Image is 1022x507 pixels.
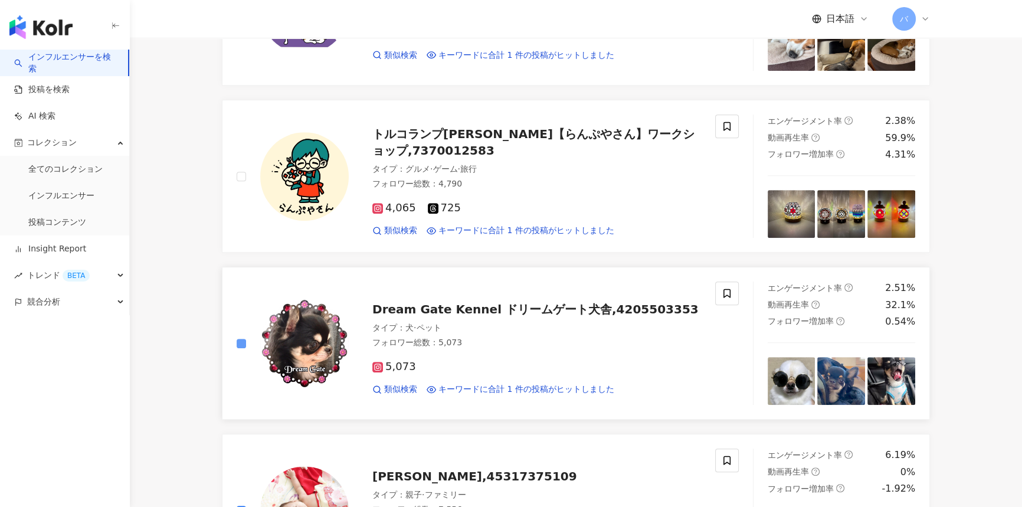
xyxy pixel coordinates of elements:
span: 動画再生率 [768,133,809,142]
span: ファミリー [424,490,466,499]
span: · [457,164,460,174]
a: 投稿を検索 [14,84,70,96]
div: 59.9% [885,132,915,145]
a: KOL AvatarDream Gate Kennel ドリームゲート犬舎,4205503353タイプ：犬·ペットフォロワー総数：5,0735,073類似検索キーワードに合計 1 件の投稿が... [222,267,930,420]
span: question-circle [836,317,844,325]
a: インフルエンサー [28,190,94,202]
img: post-image [867,357,915,405]
div: タイプ ： [372,163,701,175]
span: [PERSON_NAME],45317375109 [372,469,577,483]
span: 4,065 [372,202,416,214]
span: ペット [416,323,441,332]
div: 0% [900,466,915,479]
div: -1.92% [882,482,915,495]
img: post-image [768,357,815,405]
span: グルメ [405,164,430,174]
a: AI 検索 [14,110,55,122]
span: 類似検索 [384,225,417,237]
span: 動画再生率 [768,300,809,309]
img: post-image [817,190,865,238]
span: question-circle [844,283,853,292]
span: · [422,490,424,499]
span: エンゲージメント率 [768,283,842,293]
span: question-circle [811,133,820,142]
img: KOL Avatar [260,299,349,388]
span: question-circle [844,116,853,125]
span: 日本語 [826,12,854,25]
div: フォロワー総数 ： 5,073 [372,337,701,349]
span: トレンド [27,262,90,289]
img: post-image [867,23,915,71]
span: キーワードに合計 1 件の投稿がヒットしました [438,50,614,61]
div: BETA [63,270,90,282]
span: · [430,164,433,174]
div: 6.19% [885,449,915,462]
span: question-circle [811,300,820,309]
a: 全てのコレクション [28,163,103,175]
span: エンゲージメント率 [768,116,842,126]
img: post-image [817,357,865,405]
div: タイプ ： [372,322,701,334]
a: searchインフルエンサーを検索 [14,51,119,74]
div: 32.1% [885,299,915,312]
span: コレクション [27,129,77,156]
span: question-circle [836,150,844,158]
div: 0.54% [885,315,915,328]
img: post-image [768,23,815,71]
span: キーワードに合計 1 件の投稿がヒットしました [438,225,614,237]
span: 競合分析 [27,289,60,315]
span: 類似検索 [384,50,417,61]
a: キーワードに合計 1 件の投稿がヒットしました [427,50,614,61]
img: post-image [867,190,915,238]
img: logo [9,15,73,39]
span: 5,073 [372,361,416,373]
div: タイプ ： [372,489,701,501]
span: 725 [428,202,461,214]
span: キーワードに合計 1 件の投稿がヒットしました [438,384,614,395]
img: KOL Avatar [260,132,349,221]
span: トルコランプ[PERSON_NAME]【らんぷやさん】ワークショップ,7370012583 [372,127,695,158]
div: フォロワー総数 ： 4,790 [372,178,701,190]
span: question-circle [836,484,844,492]
span: フォロワー増加率 [768,316,834,326]
span: ゲーム [433,164,457,174]
span: エンゲージメント率 [768,450,842,460]
span: 旅行 [460,164,477,174]
span: question-circle [811,467,820,476]
a: キーワードに合計 1 件の投稿がヒットしました [427,225,614,237]
span: 動画再生率 [768,467,809,476]
img: post-image [768,190,815,238]
span: 親子 [405,490,422,499]
span: question-circle [844,450,853,459]
span: · [414,323,416,332]
div: 2.38% [885,115,915,127]
a: 投稿コンテンツ [28,217,86,228]
span: 類似検索 [384,384,417,395]
img: post-image [817,23,865,71]
div: 2.51% [885,282,915,295]
a: KOL Avatarトルコランプ[PERSON_NAME]【らんぷやさん】ワークショップ,7370012583タイプ：グルメ·ゲーム·旅行フォロワー総数：4,7904,065725類似検索キ... [222,100,930,253]
a: キーワードに合計 1 件の投稿がヒットしました [427,384,614,395]
span: バ [900,12,908,25]
span: フォロワー増加率 [768,484,834,493]
span: Dream Gate Kennel ドリームゲート犬舎,4205503353 [372,302,699,316]
a: 類似検索 [372,50,417,61]
span: フォロワー増加率 [768,149,834,159]
a: Insight Report [14,243,86,255]
a: 類似検索 [372,384,417,395]
div: 4.31% [885,148,915,161]
a: 類似検索 [372,225,417,237]
span: rise [14,272,22,280]
span: 犬 [405,323,414,332]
